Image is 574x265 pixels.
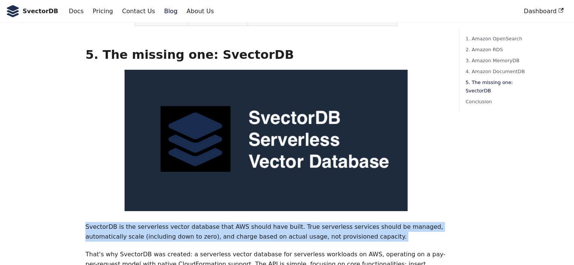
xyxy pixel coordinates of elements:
[6,5,58,17] a: SvectorDB LogoSvectorDB
[465,67,527,75] a: 4. Amazon DocumentDB
[117,5,159,18] a: Contact Us
[85,47,447,62] h2: 5. The missing one: SvectorDB
[64,5,88,18] a: Docs
[23,6,58,16] b: SvectorDB
[465,78,527,94] a: 5. The missing one: SvectorDB
[182,5,218,18] a: About Us
[465,98,527,106] a: Conclusion
[160,5,182,18] a: Blog
[465,57,527,64] a: 3. Amazon MemoryDB
[85,222,447,242] p: SvectorDB is the serverless vector database that AWS should have built. True serverless services ...
[519,5,568,18] a: Dashboard
[88,5,118,18] a: Pricing
[465,35,527,43] a: 1. Amazon OpenSearch
[465,46,527,54] a: 2. Amazon RDS
[6,5,20,17] img: SvectorDB Logo
[125,70,408,211] img: SvectorDB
